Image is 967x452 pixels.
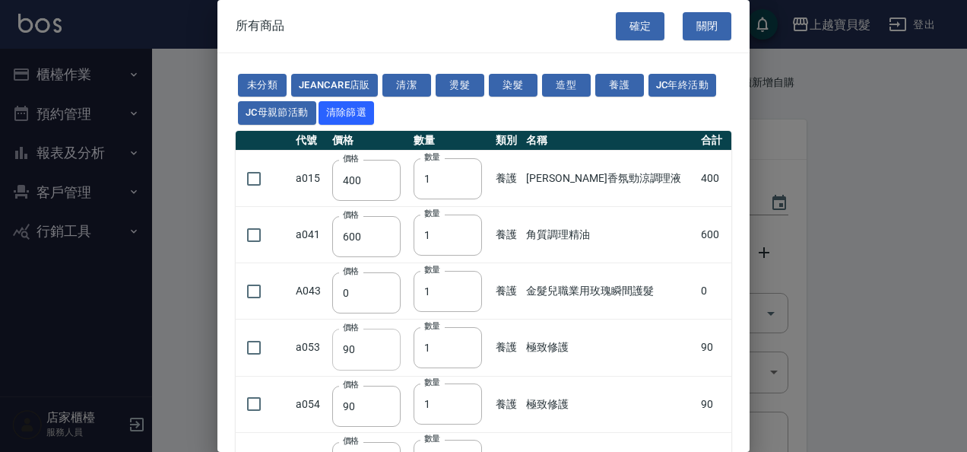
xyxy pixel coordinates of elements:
[522,151,697,207] td: [PERSON_NAME]香氛勁涼調理液
[292,207,328,263] td: a041
[238,74,287,97] button: 未分類
[424,151,440,163] label: 數量
[492,207,523,263] td: 養護
[697,320,731,376] td: 90
[492,151,523,207] td: 養護
[697,207,731,263] td: 600
[424,208,440,219] label: 數量
[522,376,697,432] td: 極致修護
[522,131,697,151] th: 名稱
[522,263,697,320] td: 金髮兒職業用玫瑰瞬間護髮
[522,320,697,376] td: 極致修護
[697,376,731,432] td: 90
[292,131,328,151] th: 代號
[236,18,284,33] span: 所有商品
[492,131,523,151] th: 類別
[343,153,359,164] label: 價格
[542,74,591,97] button: 造型
[424,377,440,388] label: 數量
[424,320,440,332] label: 數量
[492,263,523,320] td: 養護
[292,151,328,207] td: a015
[343,379,359,390] label: 價格
[595,74,644,97] button: 養護
[343,435,359,447] label: 價格
[522,207,697,263] td: 角質調理精油
[238,101,316,125] button: JC母親節活動
[291,74,378,97] button: JeanCare店販
[410,131,491,151] th: 數量
[343,209,359,221] label: 價格
[492,320,523,376] td: 養護
[382,74,431,97] button: 清潔
[292,263,328,320] td: A043
[292,376,328,432] td: a054
[319,101,375,125] button: 清除篩選
[292,320,328,376] td: a053
[697,263,731,320] td: 0
[616,12,664,40] button: 確定
[492,376,523,432] td: 養護
[648,74,716,97] button: JC年終活動
[697,131,731,151] th: 合計
[683,12,731,40] button: 關閉
[424,264,440,275] label: 數量
[343,322,359,333] label: 價格
[436,74,484,97] button: 燙髮
[328,131,410,151] th: 價格
[424,433,440,444] label: 數量
[697,151,731,207] td: 400
[343,266,359,277] label: 價格
[489,74,537,97] button: 染髮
